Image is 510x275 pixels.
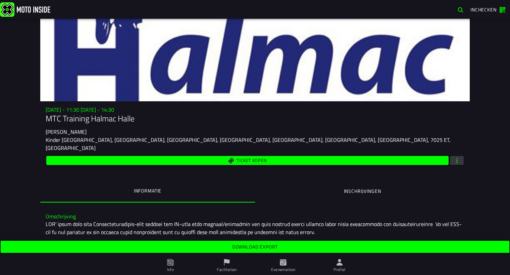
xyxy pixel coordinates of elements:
[467,4,509,15] a: Inchecken
[167,267,174,273] ion-label: Info
[217,267,237,273] ion-label: Faciliteiten
[46,113,464,124] h1: MTC Training Halmac Halle
[46,136,451,152] ion-text: Kinder [GEOGRAPHIC_DATA], [GEOGRAPHIC_DATA], [GEOGRAPHIC_DATA], [GEOGRAPHIC_DATA], [GEOGRAPHIC_DA...
[46,128,87,136] ion-text: [PERSON_NAME]
[334,267,346,273] ion-label: Profiel
[1,241,509,253] ion-button: Download export
[46,213,464,220] h3: Omschrijving
[46,107,464,113] h3: [DATE] - 11:30 [DATE] - 14:30
[271,267,296,273] ion-label: Evenementen
[237,158,267,163] span: Ticket kopen
[470,6,497,13] span: Inchecken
